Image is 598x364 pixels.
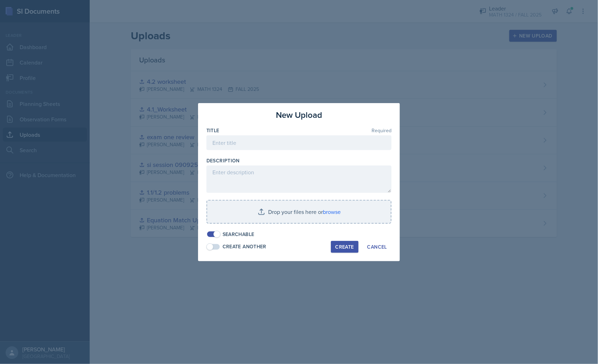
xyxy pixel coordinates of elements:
[206,135,392,150] input: Enter title
[223,231,254,238] div: Searchable
[331,241,359,253] button: Create
[276,109,322,121] h3: New Upload
[223,243,266,250] div: Create Another
[363,241,392,253] button: Cancel
[372,128,392,133] span: Required
[367,244,387,250] div: Cancel
[206,157,240,164] label: Description
[335,244,354,250] div: Create
[206,127,219,134] label: Title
